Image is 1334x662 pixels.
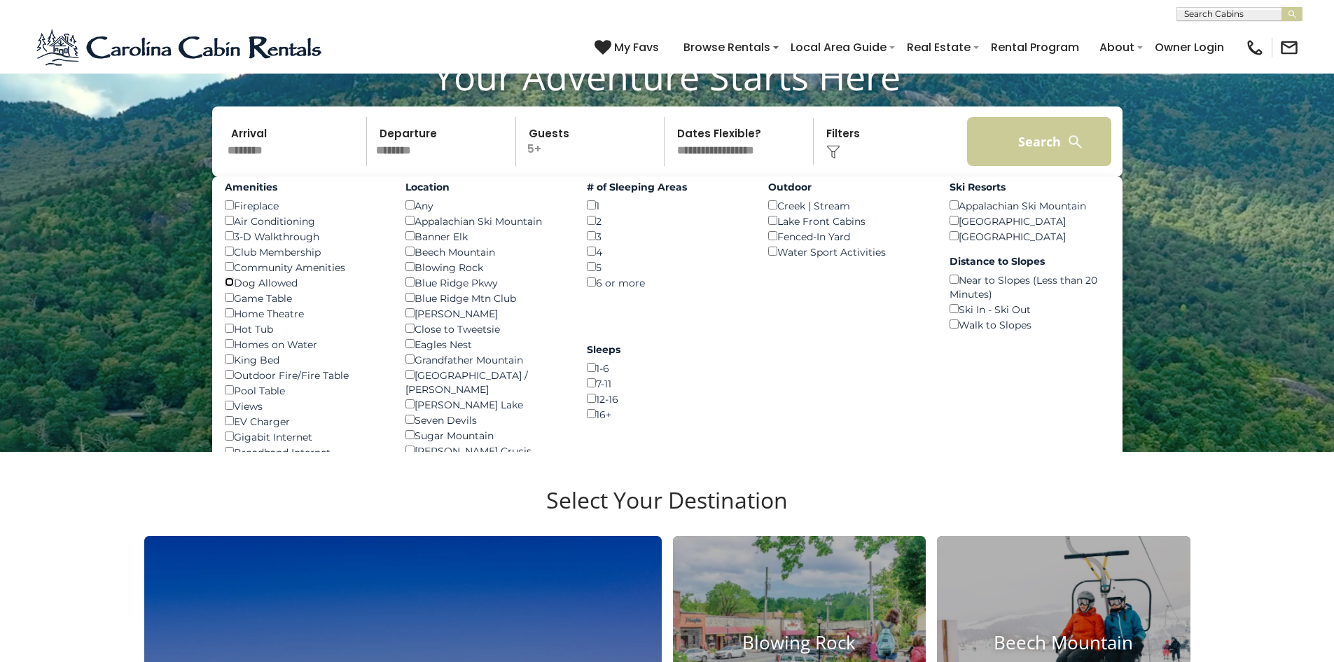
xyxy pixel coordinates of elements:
div: Views [225,398,385,413]
div: Appalachian Ski Mountain [405,213,566,228]
label: # of Sleeping Areas [587,180,747,194]
div: Air Conditioning [225,213,385,228]
div: Close to Tweetsie [405,321,566,336]
div: 7-11 [587,375,747,391]
span: My Favs [614,39,659,56]
div: Homes on Water [225,336,385,352]
div: Blowing Rock [405,259,566,275]
a: Browse Rentals [676,35,777,60]
div: Game Table [225,290,385,305]
div: Appalachian Ski Mountain [950,198,1110,213]
label: Outdoor [768,180,929,194]
div: Gigabit Internet [225,429,385,444]
div: Walk to Slopes [950,317,1110,332]
div: 12-16 [587,391,747,406]
div: 6 or more [587,275,747,290]
div: 1 [587,198,747,213]
div: Club Membership [225,244,385,259]
a: Owner Login [1148,35,1231,60]
div: Fenced-In Yard [768,228,929,244]
div: Blue Ridge Mtn Club [405,290,566,305]
div: Lake Front Cabins [768,213,929,228]
div: 1-6 [587,360,747,375]
img: mail-regular-black.png [1279,38,1299,57]
label: Ski Resorts [950,180,1110,194]
div: Sugar Mountain [405,427,566,443]
div: Water Sport Activities [768,244,929,259]
div: Eagles Nest [405,336,566,352]
a: Real Estate [900,35,978,60]
a: My Favs [595,39,662,57]
div: 2 [587,213,747,228]
img: filter--v1.png [826,145,840,159]
h3: Select Your Destination [142,487,1193,536]
div: Outdoor Fire/Fire Table [225,367,385,382]
img: Blue-2.png [35,27,326,69]
p: 5+ [520,117,665,166]
div: [PERSON_NAME] Crucis [405,443,566,458]
div: Hot Tub [225,321,385,336]
div: [GEOGRAPHIC_DATA] [950,228,1110,244]
img: phone-regular-black.png [1245,38,1265,57]
div: Grandfather Mountain [405,352,566,367]
div: Any [405,198,566,213]
label: Amenities [225,180,385,194]
div: Beech Mountain [405,244,566,259]
div: Near to Slopes (Less than 20 Minutes) [950,272,1110,301]
div: [PERSON_NAME] [405,305,566,321]
a: Local Area Guide [784,35,894,60]
div: Dog Allowed [225,275,385,290]
div: Blue Ridge Pkwy [405,275,566,290]
h1: Your Adventure Starts Here [11,55,1323,98]
div: Broadband Internet [225,444,385,460]
label: Sleeps [587,343,747,357]
div: Fireplace [225,198,385,213]
div: 5 [587,259,747,275]
div: 4 [587,244,747,259]
label: Location [405,180,566,194]
div: Ski In - Ski Out [950,301,1110,317]
div: Banner Elk [405,228,566,244]
a: Rental Program [984,35,1086,60]
div: [GEOGRAPHIC_DATA] / [PERSON_NAME] [405,367,566,396]
div: Pool Table [225,382,385,398]
div: Home Theatre [225,305,385,321]
div: EV Charger [225,413,385,429]
div: [PERSON_NAME] Lake [405,396,566,412]
div: 3-D Walkthrough [225,228,385,244]
label: Distance to Slopes [950,254,1110,268]
button: Search [967,117,1112,166]
h4: Blowing Rock [673,633,926,654]
a: About [1092,35,1141,60]
div: 16+ [587,406,747,422]
div: [GEOGRAPHIC_DATA] [950,213,1110,228]
div: King Bed [225,352,385,367]
div: Creek | Stream [768,198,929,213]
h4: Beech Mountain [937,633,1190,654]
img: search-regular-white.png [1066,133,1084,151]
div: Seven Devils [405,412,566,427]
div: Community Amenities [225,259,385,275]
div: 3 [587,228,747,244]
